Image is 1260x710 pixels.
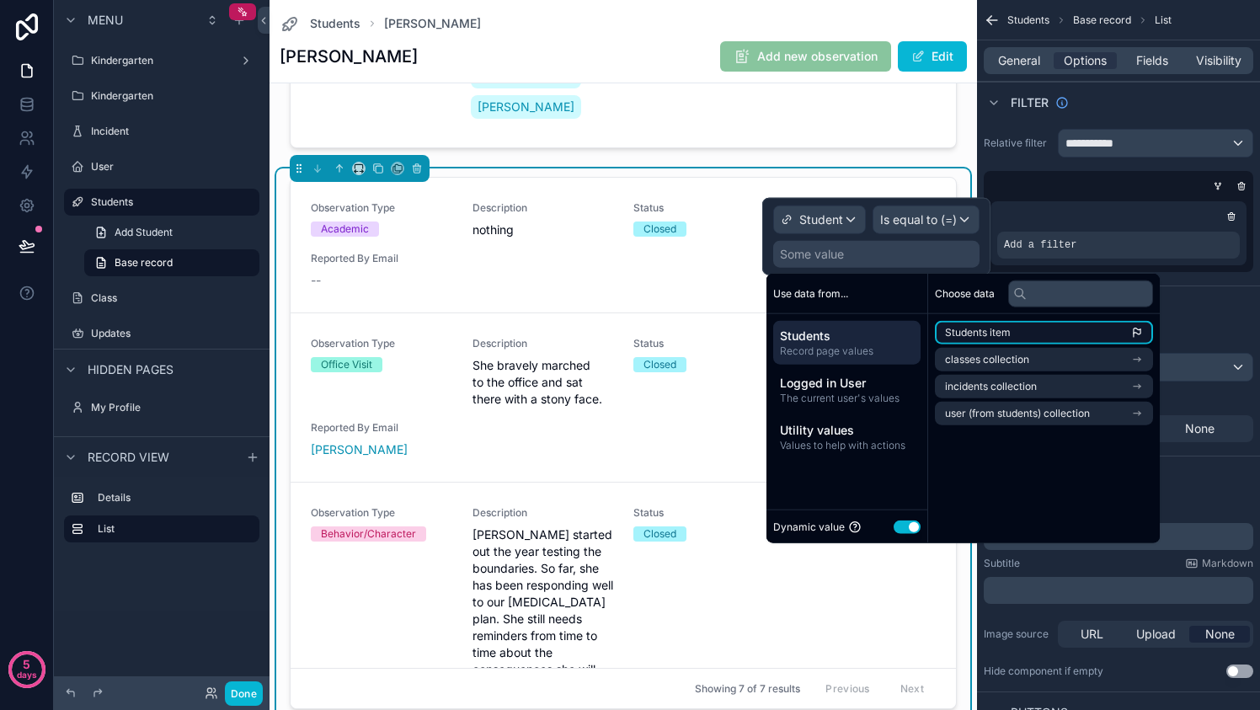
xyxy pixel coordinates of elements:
a: [PERSON_NAME] [384,15,481,32]
a: [PERSON_NAME] [311,441,408,458]
span: Students [1007,13,1049,27]
div: Closed [643,357,676,372]
span: Students [780,328,914,344]
span: Menu [88,12,123,29]
span: Choose data [935,286,995,300]
span: Hidden pages [88,361,174,378]
span: Observation Type [311,506,452,520]
span: URL [1081,626,1103,643]
span: General [998,52,1040,69]
a: My Profile [64,394,259,421]
span: Options [1064,52,1107,69]
span: Visibility [1196,52,1241,69]
span: Student [799,211,843,228]
span: The current user's values [780,392,914,405]
button: Done [225,681,263,706]
span: Description [472,201,614,215]
span: Status [633,506,775,520]
a: Observation TypeOffice VisitDescriptionShe bravely marched to the office and sat there with a sto... [291,312,956,482]
div: Some value [780,246,844,263]
button: Edit [898,41,967,72]
span: Base record [1073,13,1131,27]
a: Base record [84,249,259,276]
label: My Profile [91,401,256,414]
div: Closed [643,222,676,237]
span: Add a filter [1004,238,1076,252]
label: List [98,522,246,536]
div: scrollable content [984,577,1253,604]
div: Office Visit [321,357,372,372]
span: Showing 7 of 7 results [695,682,800,696]
h1: [PERSON_NAME] [280,45,418,68]
a: Observation TypeAcademicDescriptionnothingStatusClosedDate[DATE] 12:00 AMReported By Email-- [291,178,956,312]
span: Markdown [1202,557,1253,570]
span: Base record [115,256,173,270]
div: Hide component if empty [984,665,1103,678]
div: scrollable content [766,314,927,466]
div: Behavior/Character [321,526,416,542]
label: Kindergarten [91,54,232,67]
label: Subtitle [984,557,1020,570]
a: Class [64,285,259,312]
span: Reported By Email [311,421,452,435]
span: Is equal to (=) [880,211,957,228]
span: Students [310,15,360,32]
span: Status [633,337,775,350]
span: -- [311,272,321,289]
span: Status [633,201,775,215]
span: List [1155,13,1172,27]
p: days [17,663,37,686]
a: Add Student [84,219,259,246]
label: Incident [91,125,256,138]
span: None [1185,420,1215,437]
a: Kindergarten [64,83,259,109]
span: Description [472,337,614,350]
span: She bravely marched to the office and sat there with a stony face. [472,357,614,408]
a: Updates [64,320,259,347]
span: None [1205,626,1235,643]
span: Dynamic value [773,520,845,533]
button: Is equal to (=) [873,206,980,234]
span: Description [472,506,614,520]
a: Students [64,189,259,216]
span: nothing [472,222,614,238]
span: Observation Type [311,337,452,350]
label: Students [91,195,249,209]
label: Image source [984,627,1051,641]
span: Filter [1011,94,1049,111]
span: Observation Type [311,201,452,215]
span: Utility values [780,422,914,439]
span: Add Student [115,226,173,239]
label: Kindergarten [91,89,256,103]
a: Kindergarten [64,47,259,74]
div: scrollable content [54,477,270,559]
label: Updates [91,327,256,340]
label: Relative filter [984,136,1051,150]
span: Logged in User [780,375,914,392]
p: 5 [23,656,30,673]
a: Markdown [1185,557,1253,570]
label: User [91,160,256,173]
span: Reported By Email [311,252,452,265]
label: Class [91,291,256,305]
span: Fields [1136,52,1168,69]
span: Record view [88,449,169,466]
a: Students [280,13,360,34]
label: Details [98,491,253,504]
span: Values to help with actions [780,439,914,452]
span: Use data from... [773,286,848,300]
span: Record page values [780,344,914,358]
div: Closed [643,526,676,542]
button: Student [773,206,866,234]
span: Upload [1136,626,1176,643]
a: Incident [64,118,259,145]
div: Academic [321,222,369,237]
a: User [64,153,259,180]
